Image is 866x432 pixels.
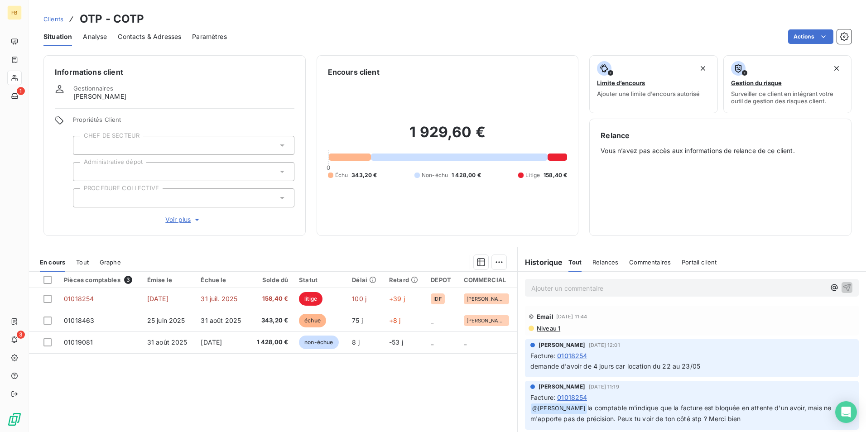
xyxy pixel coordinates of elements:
[452,171,481,179] span: 1 428,00 €
[80,11,144,27] h3: OTP - COTP
[467,318,506,323] span: [PERSON_NAME]
[352,338,359,346] span: 8 j
[431,338,433,346] span: _
[539,383,585,391] span: [PERSON_NAME]
[835,401,857,423] div: Open Intercom Messenger
[299,276,341,283] div: Statut
[464,338,467,346] span: _
[43,15,63,23] span: Clients
[7,412,22,427] img: Logo LeanPay
[537,313,553,320] span: Email
[389,317,401,324] span: +8 j
[83,32,107,41] span: Analyse
[17,331,25,339] span: 3
[100,259,121,266] span: Graphe
[81,168,88,176] input: Ajouter une valeur
[557,351,587,360] span: 01018254
[352,317,363,324] span: 75 j
[788,29,833,44] button: Actions
[255,276,288,283] div: Solde dû
[682,259,717,266] span: Portail client
[147,295,168,302] span: [DATE]
[73,215,294,225] button: Voir plus
[76,259,89,266] span: Tout
[544,171,567,179] span: 158,40 €
[568,259,582,266] span: Tout
[352,295,366,302] span: 100 j
[597,90,700,97] span: Ajouter une limite d’encours autorisé
[557,393,587,402] span: 01018254
[147,317,185,324] span: 25 juin 2025
[530,404,833,422] span: la comptable m'indique que la facture est bloquée en attente d'un avoir, mais ne m'apporte pas de...
[118,32,181,41] span: Contacts & Adresses
[601,130,840,141] h6: Relance
[536,325,560,332] span: Niveau 1
[530,362,700,370] span: demande d'avoir de 4 jours car location du 22 au 23/05
[7,5,22,20] div: FB
[431,317,433,324] span: _
[589,55,717,113] button: Limite d’encoursAjouter une limite d’encours autorisé
[433,296,442,302] span: IDF
[64,338,93,346] span: 01019081
[530,351,555,360] span: Facture :
[201,338,222,346] span: [DATE]
[73,116,294,129] span: Propriétés Client
[589,342,620,348] span: [DATE] 12:01
[147,338,188,346] span: 31 août 2025
[351,171,377,179] span: 343,20 €
[539,341,585,349] span: [PERSON_NAME]
[629,259,671,266] span: Commentaires
[201,317,241,324] span: 31 août 2025
[467,296,506,302] span: [PERSON_NAME]
[192,32,227,41] span: Paramètres
[40,259,65,266] span: En cours
[731,79,782,86] span: Gestion du risque
[299,314,326,327] span: échue
[422,171,448,179] span: Non-échu
[731,90,844,105] span: Surveiller ce client en intégrant votre outil de gestion des risques client.
[328,123,568,150] h2: 1 929,60 €
[73,85,113,92] span: Gestionnaires
[518,257,563,268] h6: Historique
[64,317,94,324] span: 01018463
[592,259,618,266] span: Relances
[255,294,288,303] span: 158,40 €
[525,171,540,179] span: Litige
[73,92,126,101] span: [PERSON_NAME]
[81,141,88,149] input: Ajouter une valeur
[255,316,288,325] span: 343,20 €
[431,276,452,283] div: DEPOT
[17,87,25,95] span: 1
[530,393,555,402] span: Facture :
[531,403,587,414] span: @ [PERSON_NAME]
[327,164,330,171] span: 0
[43,32,72,41] span: Situation
[299,336,338,349] span: non-échue
[328,67,380,77] h6: Encours client
[81,194,88,202] input: Ajouter une valeur
[389,295,405,302] span: +39 j
[64,276,136,284] div: Pièces comptables
[43,14,63,24] a: Clients
[335,171,348,179] span: Échu
[201,295,237,302] span: 31 juil. 2025
[723,55,852,113] button: Gestion du risqueSurveiller ce client en intégrant votre outil de gestion des risques client.
[556,314,587,319] span: [DATE] 11:44
[601,130,840,225] div: Vous n’avez pas accès aux informations de relance de ce client.
[389,276,420,283] div: Retard
[589,384,619,389] span: [DATE] 11:19
[352,276,378,283] div: Délai
[389,338,403,346] span: -53 j
[165,215,202,224] span: Voir plus
[201,276,244,283] div: Échue le
[255,338,288,347] span: 1 428,00 €
[597,79,645,86] span: Limite d’encours
[64,295,94,302] span: 01018254
[55,67,294,77] h6: Informations client
[124,276,132,284] span: 3
[464,276,512,283] div: COMMERCIAL
[147,276,190,283] div: Émise le
[299,292,322,306] span: litige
